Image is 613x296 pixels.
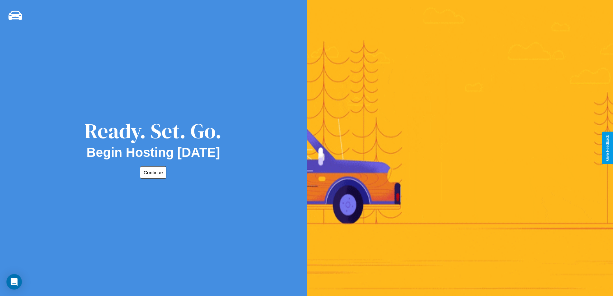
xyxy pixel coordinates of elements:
div: Open Intercom Messenger [6,274,22,290]
button: Continue [140,166,166,179]
div: Ready. Set. Go. [85,117,222,145]
div: Give Feedback [605,135,610,161]
h2: Begin Hosting [DATE] [87,145,220,160]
